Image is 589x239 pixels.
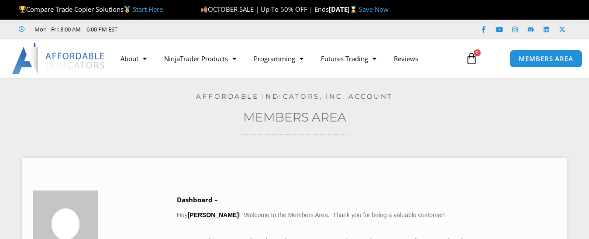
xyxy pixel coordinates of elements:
[510,50,582,68] a: MEMBERS AREA
[245,48,312,69] a: Programming
[243,110,346,125] a: Members Area
[133,5,163,14] a: Start Here
[200,5,329,14] span: OCTOBER SALE | Up To 50% OFF | Ends
[124,6,131,13] img: 🥇
[12,43,106,74] img: LogoAI | Affordable Indicators – NinjaTrader
[196,92,393,100] a: Affordable Indicators, Inc. Account
[452,46,491,71] a: 0
[130,25,261,34] iframe: Customer reviews powered by Trustpilot
[32,24,117,35] span: Mon - Fri: 8:00 AM – 6:00 PM EST
[359,5,389,14] a: Save Now
[385,48,427,69] a: Reviews
[112,48,155,69] a: About
[329,5,359,14] strong: [DATE]
[188,211,239,218] strong: [PERSON_NAME]
[177,195,218,204] b: Dashboard –
[112,48,459,69] nav: Menu
[155,48,245,69] a: NinjaTrader Products
[519,55,573,62] span: MEMBERS AREA
[350,6,357,13] img: ⌛
[312,48,385,69] a: Futures Trading
[19,5,163,14] span: Compare Trade Copier Solutions
[201,6,207,13] img: 🍂
[474,49,481,56] span: 0
[19,6,26,13] img: 🏆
